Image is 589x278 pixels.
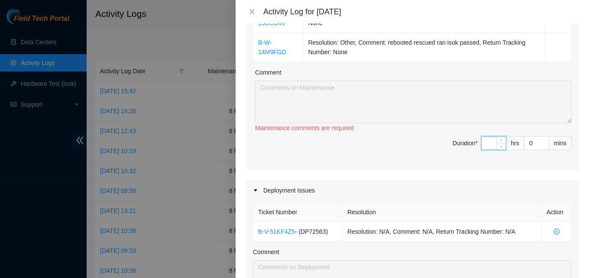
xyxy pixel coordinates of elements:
[253,247,279,257] label: Comment
[255,81,572,123] textarea: Comment
[499,144,504,149] span: down
[258,39,286,56] a: B-W-14M9FGD
[343,222,542,242] td: Resolution: N/A, Comment: N/A, Return Tracking Number: N/A
[295,228,328,235] span: - ( DP72563 )
[499,138,504,143] span: up
[549,136,572,150] div: mins
[253,188,258,193] span: caret-right
[253,203,343,222] th: Ticket Number
[496,143,506,150] span: Decrease Value
[343,203,542,222] th: Resolution
[506,136,524,150] div: hrs
[246,8,258,16] button: Close
[542,203,572,222] th: Action
[496,137,506,143] span: Increase Value
[453,138,478,148] div: Duration
[246,180,579,200] div: Deployment Issues
[303,33,545,62] td: Resolution: Other, Comment: rebooted rescued ran isok passed, Return Tracking Number: None
[547,229,566,235] span: close-circle
[255,123,572,133] div: Maintenance comments are required
[258,228,295,235] a: B-V-51KF4Z5
[255,68,282,77] label: Comment
[263,7,579,16] div: Activity Log for [DATE]
[249,8,256,15] span: close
